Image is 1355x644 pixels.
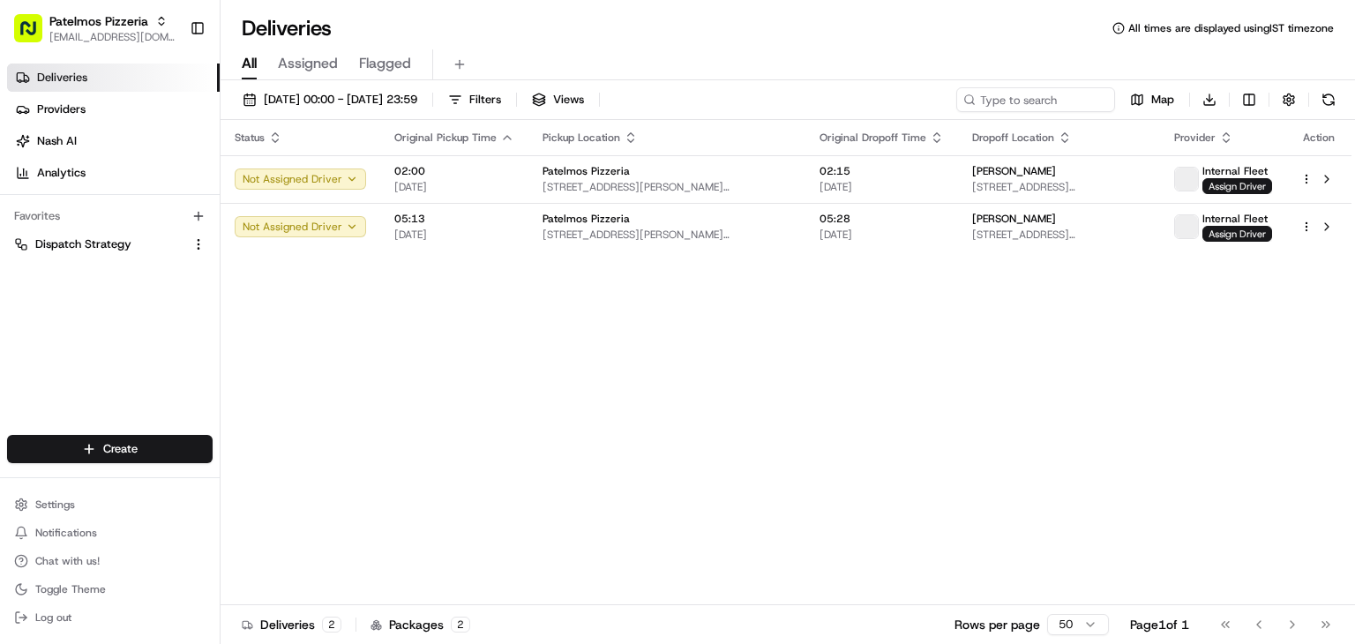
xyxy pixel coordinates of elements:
[35,554,100,568] span: Chat with us!
[394,212,514,226] span: 05:13
[49,30,176,44] button: [EMAIL_ADDRESS][DOMAIN_NAME]
[524,87,592,112] button: Views
[972,131,1054,145] span: Dropoff Location
[242,616,341,633] div: Deliveries
[242,14,332,42] h1: Deliveries
[35,582,106,596] span: Toggle Theme
[972,164,1056,178] span: [PERSON_NAME]
[235,131,265,145] span: Status
[278,53,338,74] span: Assigned
[543,228,791,242] span: [STREET_ADDRESS][PERSON_NAME][PERSON_NAME]
[543,212,630,226] span: Patelmos Pizzeria
[1300,131,1337,145] div: Action
[7,605,213,630] button: Log out
[235,216,366,237] button: Not Assigned Driver
[1202,226,1272,242] span: Assign Driver
[371,616,470,633] div: Packages
[451,617,470,633] div: 2
[35,236,131,252] span: Dispatch Strategy
[7,7,183,49] button: Patelmos Pizzeria[EMAIL_ADDRESS][DOMAIN_NAME]
[1130,616,1189,633] div: Page 1 of 1
[394,164,514,178] span: 02:00
[543,164,630,178] span: Patelmos Pizzeria
[7,64,220,92] a: Deliveries
[820,212,944,226] span: 05:28
[7,202,213,230] div: Favorites
[7,577,213,602] button: Toggle Theme
[37,165,86,181] span: Analytics
[1316,87,1341,112] button: Refresh
[14,236,184,252] a: Dispatch Strategy
[469,92,501,108] span: Filters
[359,53,411,74] span: Flagged
[35,526,97,540] span: Notifications
[7,435,213,463] button: Create
[972,180,1146,194] span: [STREET_ADDRESS][PERSON_NAME]
[35,610,71,625] span: Log out
[7,520,213,545] button: Notifications
[103,441,138,457] span: Create
[972,212,1056,226] span: [PERSON_NAME]
[7,159,220,187] a: Analytics
[7,492,213,517] button: Settings
[820,164,944,178] span: 02:15
[1122,87,1182,112] button: Map
[322,617,341,633] div: 2
[820,228,944,242] span: [DATE]
[394,180,514,194] span: [DATE]
[440,87,509,112] button: Filters
[1151,92,1174,108] span: Map
[954,616,1040,633] p: Rows per page
[956,87,1115,112] input: Type to search
[235,87,425,112] button: [DATE] 00:00 - [DATE] 23:59
[37,101,86,117] span: Providers
[820,180,944,194] span: [DATE]
[35,498,75,512] span: Settings
[1202,164,1268,178] span: Internal Fleet
[394,228,514,242] span: [DATE]
[1202,212,1268,226] span: Internal Fleet
[7,95,220,124] a: Providers
[394,131,497,145] span: Original Pickup Time
[1202,178,1272,194] span: Assign Driver
[820,131,926,145] span: Original Dropoff Time
[264,92,417,108] span: [DATE] 00:00 - [DATE] 23:59
[7,127,220,155] a: Nash AI
[49,12,148,30] button: Patelmos Pizzeria
[242,53,257,74] span: All
[7,549,213,573] button: Chat with us!
[37,70,87,86] span: Deliveries
[1174,131,1216,145] span: Provider
[553,92,584,108] span: Views
[235,168,366,190] button: Not Assigned Driver
[37,133,77,149] span: Nash AI
[543,180,791,194] span: [STREET_ADDRESS][PERSON_NAME][PERSON_NAME]
[972,228,1146,242] span: [STREET_ADDRESS][PERSON_NAME]
[1128,21,1334,35] span: All times are displayed using IST timezone
[7,230,213,258] button: Dispatch Strategy
[543,131,620,145] span: Pickup Location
